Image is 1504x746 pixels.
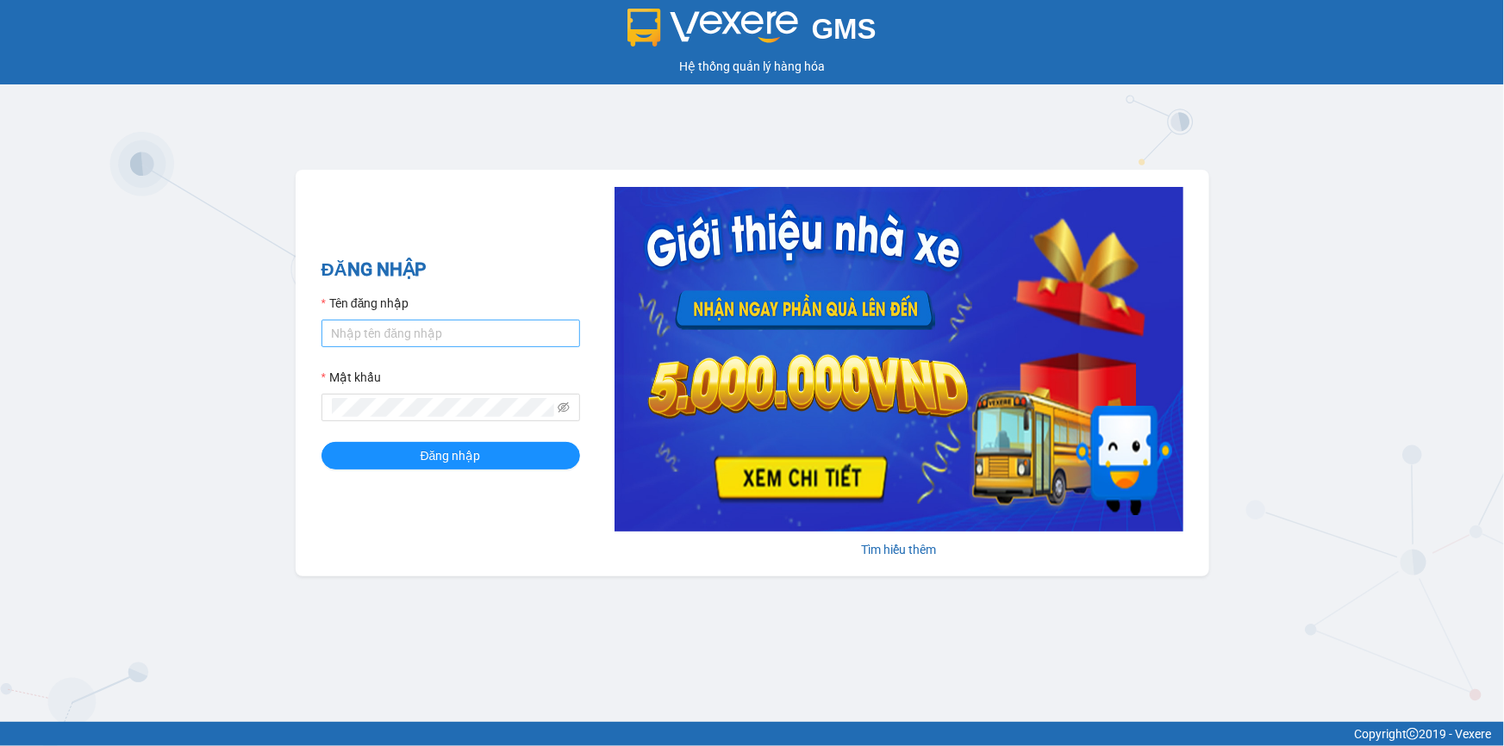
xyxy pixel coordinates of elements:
a: GMS [627,26,877,40]
span: GMS [812,13,877,45]
span: copyright [1407,728,1419,740]
span: eye-invisible [558,401,570,413]
div: Hệ thống quản lý hàng hóa [4,57,1500,76]
label: Mật khẩu [321,368,381,387]
label: Tên đăng nhập [321,294,409,313]
div: Copyright 2019 - Vexere [13,724,1491,743]
h2: ĐĂNG NHẬP [321,256,580,284]
img: banner-0 [615,187,1183,532]
input: Mật khẩu [332,398,554,417]
div: Tìm hiểu thêm [615,540,1183,559]
img: logo 2 [627,9,798,47]
span: Đăng nhập [421,446,481,465]
input: Tên đăng nhập [321,320,580,347]
button: Đăng nhập [321,442,580,469]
